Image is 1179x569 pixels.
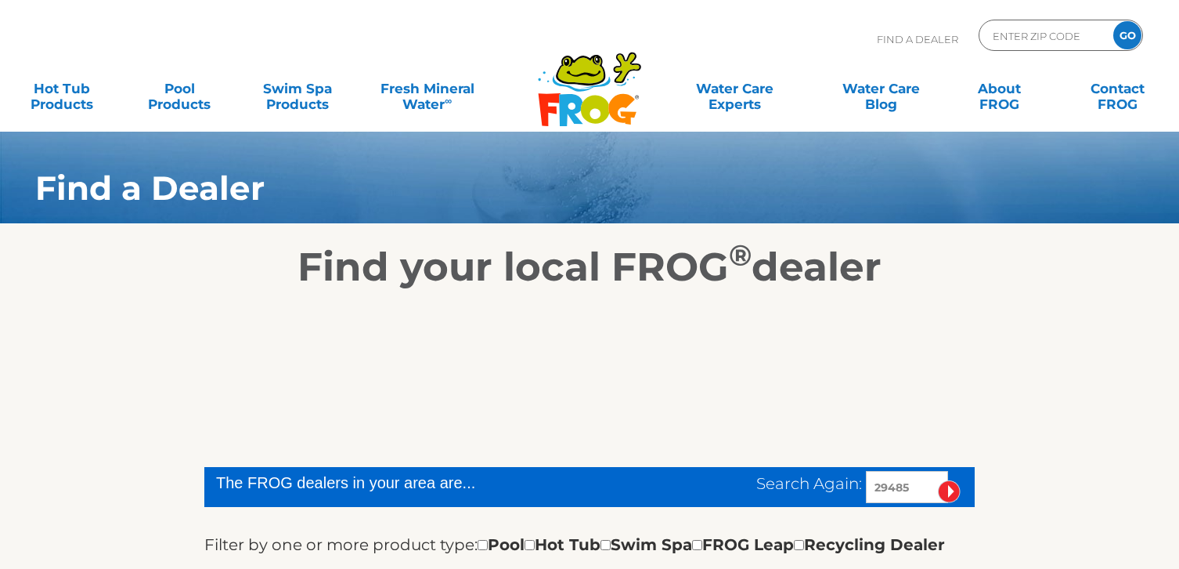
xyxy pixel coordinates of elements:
[370,73,485,104] a: Fresh MineralWater∞
[1072,73,1163,104] a: ContactFROG
[216,471,596,495] div: The FROG dealers in your area are...
[954,73,1045,104] a: AboutFROG
[835,73,927,104] a: Water CareBlog
[529,31,650,127] img: Frog Products Logo
[1113,21,1141,49] input: GO
[729,237,752,273] sup: ®
[877,20,958,59] p: Find A Dealer
[134,73,225,104] a: PoolProducts
[938,480,961,503] input: Submit
[252,73,344,104] a: Swim SpaProducts
[478,532,945,557] div: Pool Hot Tub Swim Spa FROG Leap Recycling Dealer
[204,532,478,557] label: Filter by one or more product type:
[660,73,809,104] a: Water CareExperts
[16,73,107,104] a: Hot TubProducts
[445,95,452,107] sup: ∞
[12,244,1167,291] h2: Find your local FROG dealer
[35,169,1051,207] h1: Find a Dealer
[756,474,862,493] span: Search Again:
